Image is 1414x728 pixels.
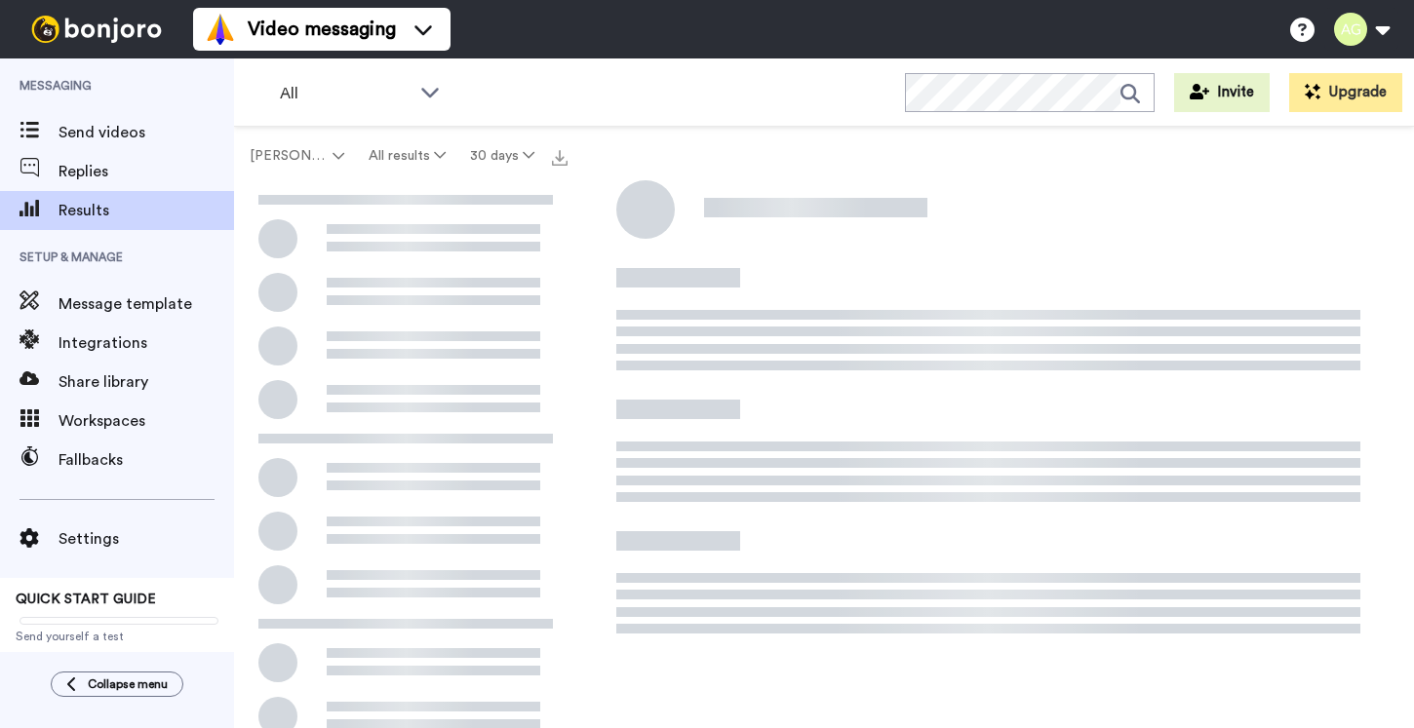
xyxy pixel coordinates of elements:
[357,138,458,173] button: All results
[59,370,234,394] span: Share library
[250,146,329,166] span: [PERSON_NAME].
[1174,73,1270,112] button: Invite
[51,671,183,697] button: Collapse menu
[23,16,170,43] img: bj-logo-header-white.svg
[205,14,236,45] img: vm-color.svg
[16,629,218,644] span: Send yourself a test
[59,121,234,144] span: Send videos
[238,138,357,173] button: [PERSON_NAME].
[1289,73,1402,112] button: Upgrade
[59,160,234,183] span: Replies
[59,292,234,316] span: Message template
[248,16,396,43] span: Video messaging
[457,138,546,173] button: 30 days
[59,527,234,551] span: Settings
[552,150,568,166] img: export.svg
[16,593,156,606] span: QUICK START GUIDE
[59,331,234,355] span: Integrations
[59,448,234,472] span: Fallbacks
[59,409,234,433] span: Workspaces
[59,199,234,222] span: Results
[88,676,168,692] span: Collapse menu
[546,141,573,171] button: Export all results that match these filters now.
[280,82,411,105] span: All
